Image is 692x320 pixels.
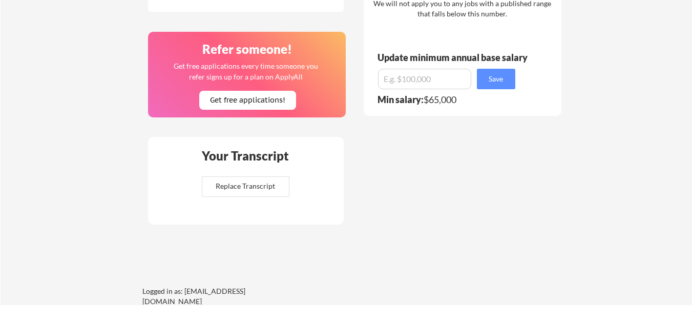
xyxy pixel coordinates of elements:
[195,150,296,162] div: Your Transcript
[477,69,515,89] button: Save
[152,43,343,55] div: Refer someone!
[378,94,424,105] strong: Min salary:
[378,53,531,62] div: Update minimum annual base salary
[378,95,522,104] div: $65,000
[173,61,319,82] div: Get free applications every time someone you refer signs up for a plan on ApplyAll
[378,69,471,89] input: E.g. $100,000
[142,286,296,306] div: Logged in as: [EMAIL_ADDRESS][DOMAIN_NAME]
[199,91,296,110] button: Get free applications!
